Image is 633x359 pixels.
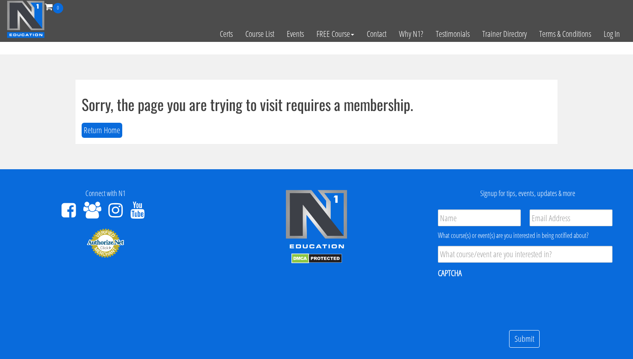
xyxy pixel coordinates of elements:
[509,330,540,348] input: Submit
[428,189,627,198] h4: Signup for tips, events, updates & more
[597,13,626,54] a: Log In
[533,13,597,54] a: Terms & Conditions
[530,209,612,226] input: Email Address
[7,0,45,38] img: n1-education
[438,268,462,279] label: CAPTCHA
[87,228,124,258] img: Authorize.Net Merchant - Click to Verify
[310,13,360,54] a: FREE Course
[438,230,612,240] div: What course(s) or event(s) are you interested in being notified about?
[360,13,393,54] a: Contact
[82,123,122,138] button: Return Home
[53,3,63,13] span: 0
[430,13,476,54] a: Testimonials
[438,246,612,263] input: What course/event are you interested in?
[239,13,280,54] a: Course List
[476,13,533,54] a: Trainer Directory
[438,209,521,226] input: Name
[280,13,310,54] a: Events
[214,13,239,54] a: Certs
[6,189,205,198] h4: Connect with N1
[291,253,342,263] img: DMCA.com Protection Status
[438,284,565,317] iframe: reCAPTCHA
[82,96,551,113] h1: Sorry, the page you are trying to visit requires a membership.
[393,13,430,54] a: Why N1?
[45,1,63,12] a: 0
[285,189,348,251] img: n1-edu-logo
